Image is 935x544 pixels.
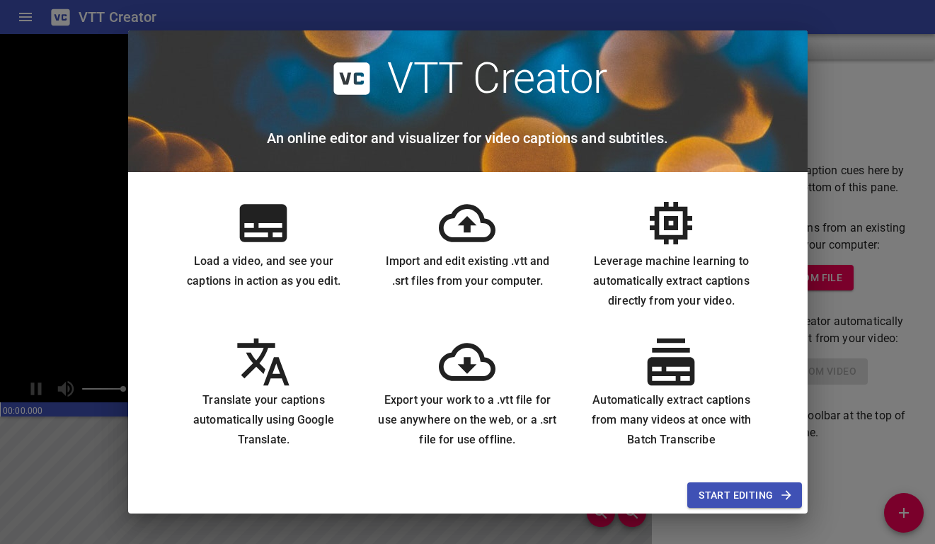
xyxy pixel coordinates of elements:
button: Start Editing [687,482,801,509]
h6: Import and edit existing .vtt and .srt files from your computer. [377,251,558,291]
h6: Leverage machine learning to automatically extract captions directly from your video. [580,251,762,311]
h2: VTT Creator [387,53,607,104]
h6: Automatically extract captions from many videos at once with Batch Transcribe [580,390,762,450]
span: Start Editing [699,487,790,504]
h6: Export your work to a .vtt file for use anywhere on the web, or a .srt file for use offline. [377,390,558,450]
h6: Load a video, and see your captions in action as you edit. [173,251,355,291]
h6: Translate your captions automatically using Google Translate. [173,390,355,450]
h6: An online editor and visualizer for video captions and subtitles. [267,127,669,149]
